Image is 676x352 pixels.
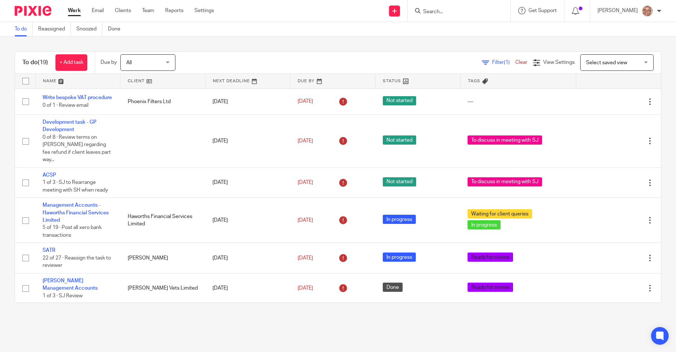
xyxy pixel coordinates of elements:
span: Waiting for client queries [468,209,532,218]
span: 0 of 8 · Review terms on [PERSON_NAME] regarding fee refund if client leaves part way... [43,135,111,163]
span: 1 of 3 · SJ to Rearrange meeting with SH when ready [43,180,108,193]
td: [PERSON_NAME] Vets Limited [120,273,206,303]
a: Team [142,7,154,14]
span: View Settings [543,60,575,65]
span: In progress [383,253,416,262]
a: Clients [115,7,131,14]
span: To discuss in meeting with SJ [468,135,542,145]
span: Select saved view [586,60,627,65]
span: Not started [383,135,416,145]
a: To do [15,22,33,36]
a: SATR [43,248,55,253]
td: [DATE] [205,273,290,303]
img: Pixie [15,6,51,16]
a: Done [108,22,126,36]
img: SJ.jpg [642,5,653,17]
span: (19) [38,59,48,65]
a: Reassigned [38,22,71,36]
a: Settings [195,7,214,14]
span: (1) [504,60,510,65]
span: Not started [383,96,416,105]
a: + Add task [55,54,87,71]
td: [DATE] [205,167,290,197]
a: Email [92,7,104,14]
span: In progress [383,215,416,224]
span: [DATE] [298,180,313,185]
a: Management Accounts - Haworths Financial Services Limited [43,203,109,223]
a: [PERSON_NAME] Management Accounts [43,278,98,291]
span: [DATE] [298,286,313,291]
a: Snoozed [76,22,102,36]
p: [PERSON_NAME] [597,7,638,14]
span: Filter [492,60,515,65]
td: [PERSON_NAME] [120,243,206,273]
p: Due by [101,59,117,66]
span: 5 of 19 · Post all xero bank transactions [43,225,102,238]
td: Haworths Financial Services Limited [120,198,206,243]
span: In progress [468,220,501,229]
input: Search [422,9,488,15]
a: Work [68,7,81,14]
span: To discuss in meeting with SJ [468,177,542,186]
span: Tags [468,79,480,83]
h1: To do [22,59,48,66]
div: --- [468,98,568,105]
td: [DATE] [205,88,290,115]
span: Done [383,283,403,292]
span: 1 of 3 · SJ Review [43,293,83,298]
td: [DATE] [205,198,290,243]
span: Ready for review [468,283,513,292]
span: 22 of 27 · Reassign the task to reviewer [43,255,111,268]
span: All [126,60,132,65]
span: Get Support [528,8,557,13]
span: Not started [383,177,416,186]
span: [DATE] [298,218,313,223]
td: [DATE] [205,243,290,273]
span: Ready for review [468,253,513,262]
span: [DATE] [298,138,313,144]
a: Clear [515,60,527,65]
span: 0 of 1 · Review email [43,103,88,108]
span: [DATE] [298,255,313,261]
td: [DATE] [205,115,290,167]
span: [DATE] [298,99,313,104]
a: Development task - GP Development [43,120,97,132]
a: Write bespoke VAT procedure [43,95,112,100]
a: ACSP [43,173,56,178]
td: Phoenix Filters Ltd [120,88,206,115]
a: Reports [165,7,183,14]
